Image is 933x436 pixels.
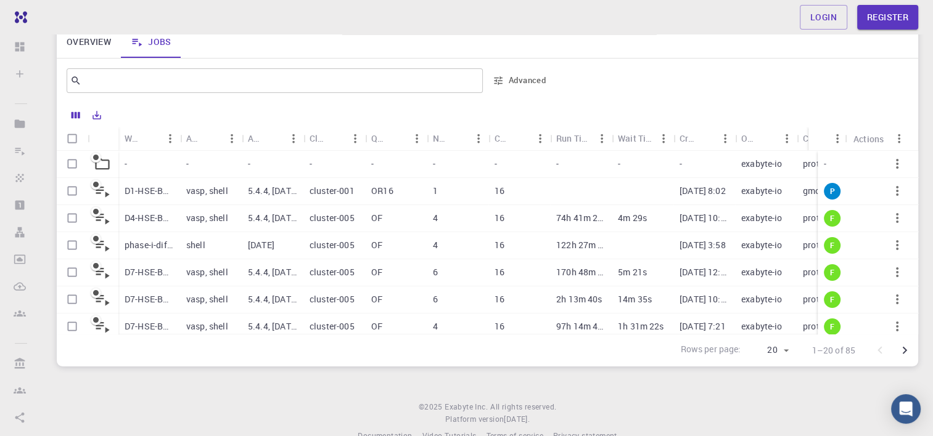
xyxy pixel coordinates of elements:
[310,158,312,170] p: -
[618,266,647,278] p: 5m 21s
[125,239,174,251] p: phase-i-difficulty-7-hse-lacoo3-a3-1
[284,129,303,148] button: Menu
[57,26,121,58] a: Overview
[65,105,86,125] button: Columns
[407,129,427,148] button: Menu
[853,127,884,151] div: Actions
[488,126,550,150] div: Cores
[160,129,180,148] button: Menu
[303,126,365,150] div: Cluster
[186,239,205,251] p: shell
[618,158,620,170] p: -
[186,185,228,197] p: vasp, shell
[654,129,673,148] button: Menu
[511,129,530,148] button: Sort
[433,212,438,224] p: 4
[777,129,797,148] button: Menu
[618,126,654,150] div: Wait Time
[825,294,839,305] span: F
[433,293,438,305] p: 6
[371,239,382,251] p: OF
[186,320,228,333] p: vasp, shell
[824,237,841,254] div: finished
[371,212,382,224] p: OF
[808,127,847,151] div: Status
[86,105,107,125] button: Export
[741,320,783,333] p: exabyte-io
[125,266,174,278] p: D7-HSE-BS-BG-DOS (final)
[824,158,826,170] p: -
[741,266,783,278] p: exabyte-io
[812,344,856,357] p: 1–20 of 85
[824,264,841,281] div: finished
[504,414,530,424] span: [DATE] .
[125,212,174,224] p: D4-HSE-BS-BG-DOS (final)
[469,129,488,148] button: Menu
[433,266,438,278] p: 6
[371,293,382,305] p: OF
[202,129,222,148] button: Sort
[248,158,250,170] p: -
[815,129,834,148] button: Sort
[680,158,682,170] p: -
[326,129,345,148] button: Sort
[556,293,602,305] p: 2h 13m 40s
[310,212,355,224] p: cluster-005
[556,239,606,251] p: 122h 27m 20s
[180,126,242,150] div: Application
[556,266,606,278] p: 170h 48m 20s
[10,11,27,23] img: logo
[495,126,511,150] div: Cores
[495,239,504,251] p: 16
[445,402,488,411] span: Exabyte Inc.
[847,127,909,151] div: Actions
[248,126,264,150] div: Application Version
[495,212,504,224] p: 16
[186,212,228,224] p: vasp, shell
[387,129,407,148] button: Sort
[556,320,606,333] p: 97h 14m 43s
[824,183,841,200] div: pre-submission
[310,239,355,251] p: cluster-005
[88,127,118,151] div: Icon
[824,186,839,196] span: P
[618,212,647,224] p: 4m 29s
[433,239,438,251] p: 4
[825,321,839,332] span: F
[504,413,530,426] a: [DATE].
[741,212,783,224] p: exabyte-io
[118,126,180,150] div: Workflow Name
[741,126,757,150] div: Owner
[556,158,559,170] p: -
[433,126,449,150] div: Nodes
[556,212,606,224] p: 74h 41m 26s
[186,126,202,150] div: Application
[125,185,174,197] p: D1-HSE-BS-BG-DOS (final)
[680,212,729,224] p: [DATE] 10:01
[310,185,355,197] p: cluster-001
[891,394,921,424] div: Open Intercom Messenger
[125,320,174,333] p: D7-HSE-BS-BG-DOS (final)
[125,126,141,150] div: Workflow Name
[618,293,652,305] p: 14m 35s
[592,129,612,148] button: Menu
[857,5,918,30] a: Register
[680,343,741,357] p: Rows per page:
[125,158,127,170] p: -
[550,126,612,150] div: Run Time
[746,341,792,359] div: 20
[264,129,284,148] button: Sort
[680,126,696,150] div: Created
[680,185,726,197] p: [DATE] 8:02
[222,129,242,148] button: Menu
[803,212,836,224] p: protik77
[892,338,917,363] button: Go to next page
[741,239,783,251] p: exabyte-io
[488,71,552,91] button: Advanced
[495,185,504,197] p: 16
[741,293,783,305] p: exabyte-io
[825,240,839,251] span: F
[803,293,836,305] p: protik77
[803,158,836,170] p: protik77
[495,158,497,170] p: -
